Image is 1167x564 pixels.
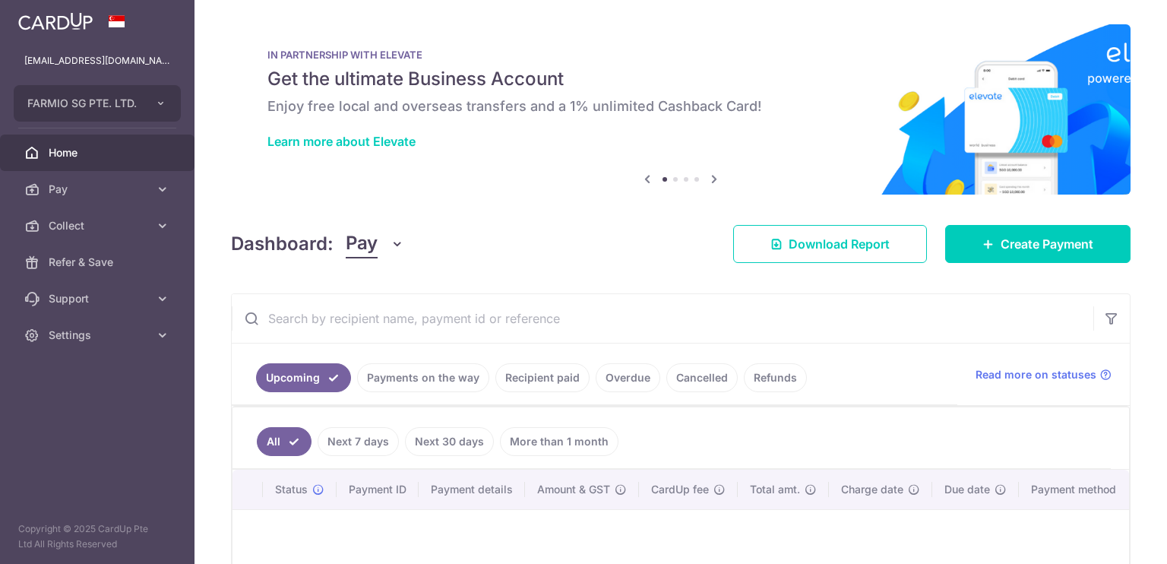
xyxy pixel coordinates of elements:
[944,482,990,497] span: Due date
[733,225,927,263] a: Download Report
[1019,470,1134,509] th: Payment method
[275,482,308,497] span: Status
[231,230,334,258] h4: Dashboard:
[49,218,149,233] span: Collect
[596,363,660,392] a: Overdue
[976,367,1112,382] a: Read more on statuses
[49,145,149,160] span: Home
[945,225,1131,263] a: Create Payment
[357,363,489,392] a: Payments on the way
[49,328,149,343] span: Settings
[256,363,351,392] a: Upcoming
[651,482,709,497] span: CardUp fee
[27,96,140,111] span: FARMIO SG PTE. LTD.
[346,230,378,258] span: Pay
[789,235,890,253] span: Download Report
[337,470,419,509] th: Payment ID
[14,85,181,122] button: FARMIO SG PTE. LTD.
[267,134,416,149] a: Learn more about Elevate
[1001,235,1093,253] span: Create Payment
[318,427,399,456] a: Next 7 days
[495,363,590,392] a: Recipient paid
[231,24,1131,195] img: Renovation banner
[976,367,1096,382] span: Read more on statuses
[537,482,610,497] span: Amount & GST
[257,427,312,456] a: All
[18,12,93,30] img: CardUp
[346,230,404,258] button: Pay
[49,291,149,306] span: Support
[49,182,149,197] span: Pay
[267,97,1094,116] h6: Enjoy free local and overseas transfers and a 1% unlimited Cashback Card!
[49,255,149,270] span: Refer & Save
[267,67,1094,91] h5: Get the ultimate Business Account
[419,470,525,509] th: Payment details
[666,363,738,392] a: Cancelled
[405,427,494,456] a: Next 30 days
[841,482,903,497] span: Charge date
[750,482,800,497] span: Total amt.
[744,363,807,392] a: Refunds
[500,427,618,456] a: More than 1 month
[232,294,1093,343] input: Search by recipient name, payment id or reference
[1070,518,1152,556] iframe: Opens a widget where you can find more information
[267,49,1094,61] p: IN PARTNERSHIP WITH ELEVATE
[24,53,170,68] p: [EMAIL_ADDRESS][DOMAIN_NAME]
